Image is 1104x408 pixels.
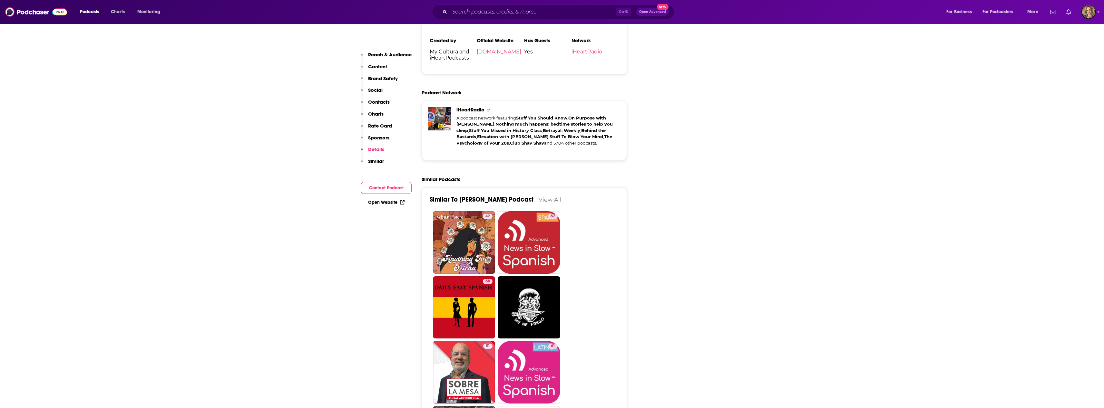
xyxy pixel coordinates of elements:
[423,121,434,132] img: Elevation with Steven Furtick
[425,112,435,122] img: Stuff You Missed in History Class
[539,196,562,203] a: View All
[80,7,99,16] span: Podcasts
[361,182,412,194] button: Contact Podcast
[433,276,495,339] a: 68
[1064,6,1074,17] a: Show notifications dropdown
[978,7,1023,17] button: open menu
[483,214,493,219] a: 42
[616,8,631,16] span: Ctrl K
[548,344,558,349] a: 61
[361,146,384,158] button: Details
[469,128,542,133] a: Stuff You Missed in History Class
[456,107,490,113] a: iHeartRadio
[468,128,469,133] span: ,
[549,134,550,139] span: ,
[107,7,129,17] a: Charts
[942,7,980,17] button: open menu
[445,106,455,116] img: Nothing much happens: bedtime stories to help you sleep
[422,176,460,182] h2: Similar Podcasts
[361,158,384,170] button: Similar
[477,37,524,43] h3: Official Website
[361,75,398,87] button: Brand Safety
[361,87,383,99] button: Social
[543,128,580,133] a: Betrayal: Weekly
[580,128,581,133] span: ,
[483,344,493,349] a: 51
[476,134,477,139] span: ,
[1048,6,1059,17] a: Show notifications dropdown
[572,37,619,43] h3: Network
[368,111,384,117] p: Charts
[430,37,477,43] h3: Created by
[428,107,451,130] a: iHeartRadio
[524,37,572,43] h3: Has Guests
[430,49,477,61] span: My Cultura and iHeartPodcasts
[368,146,384,152] p: Details
[1081,5,1096,19] span: Logged in as Lauren.Russo
[524,49,572,55] span: Yes
[498,341,560,403] a: 61
[516,115,567,120] a: Stuff You Should Know
[433,211,495,274] a: 42
[433,123,443,133] img: Stuff To Blow Your Mind
[485,278,490,285] span: 68
[603,134,604,139] span: ,
[133,7,169,17] button: open menu
[456,115,621,147] div: A podcast network featuring and 5704 other podcasts.
[111,7,125,16] span: Charts
[137,7,160,16] span: Monitoring
[433,341,495,403] a: 51
[442,124,453,135] img: The Psychology of your 20s
[572,49,602,55] a: iHeartRadio
[477,134,549,139] a: Elevation with [PERSON_NAME]
[368,135,389,141] p: Sponsors
[567,115,568,120] span: ,
[368,123,392,129] p: Rate Card
[1023,7,1046,17] button: open menu
[368,63,387,70] p: Content
[639,10,666,14] span: Open Advanced
[946,7,972,16] span: For Business
[434,113,445,124] img: Betrayal: Weekly
[551,343,555,349] span: 61
[368,87,383,93] p: Social
[368,200,405,205] a: Open Website
[483,279,493,284] a: 68
[368,52,412,58] p: Reach & Audience
[435,104,446,115] img: On Purpose with Jay Shetty
[636,8,669,16] button: Open AdvancedNew
[498,211,560,274] a: 67
[361,123,392,135] button: Rate Card
[551,213,555,220] span: 67
[426,102,437,113] img: Stuff You Should Know
[1081,5,1096,19] button: Show profile menu
[368,75,398,81] p: Brand Safety
[550,134,603,139] a: Stuff To Blow Your Mind
[5,6,67,18] img: Podchaser - Follow, Share and Rate Podcasts
[361,135,389,147] button: Sponsors
[75,7,107,17] button: open menu
[443,115,454,125] img: Behind the Bastards
[542,128,543,133] span: ,
[477,49,521,55] a: [DOMAIN_NAME]
[456,134,612,146] a: The Psychology of your 20s
[485,213,490,220] span: 42
[450,7,616,17] input: Search podcasts, credits, & more...
[361,63,387,75] button: Content
[368,158,384,164] p: Similar
[548,214,558,219] a: 67
[486,343,490,349] span: 51
[430,195,533,204] a: Similar To [PERSON_NAME] Podcast
[422,90,462,96] h2: Podcast Network
[510,140,544,146] a: Club Shay Shay
[982,7,1013,16] span: For Podcasters
[1027,7,1038,16] span: More
[368,99,390,105] p: Contacts
[509,140,510,146] span: ,
[1081,5,1096,19] img: User Profile
[361,52,412,63] button: Reach & Audience
[438,5,680,19] div: Search podcasts, credits, & more...
[361,111,384,123] button: Charts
